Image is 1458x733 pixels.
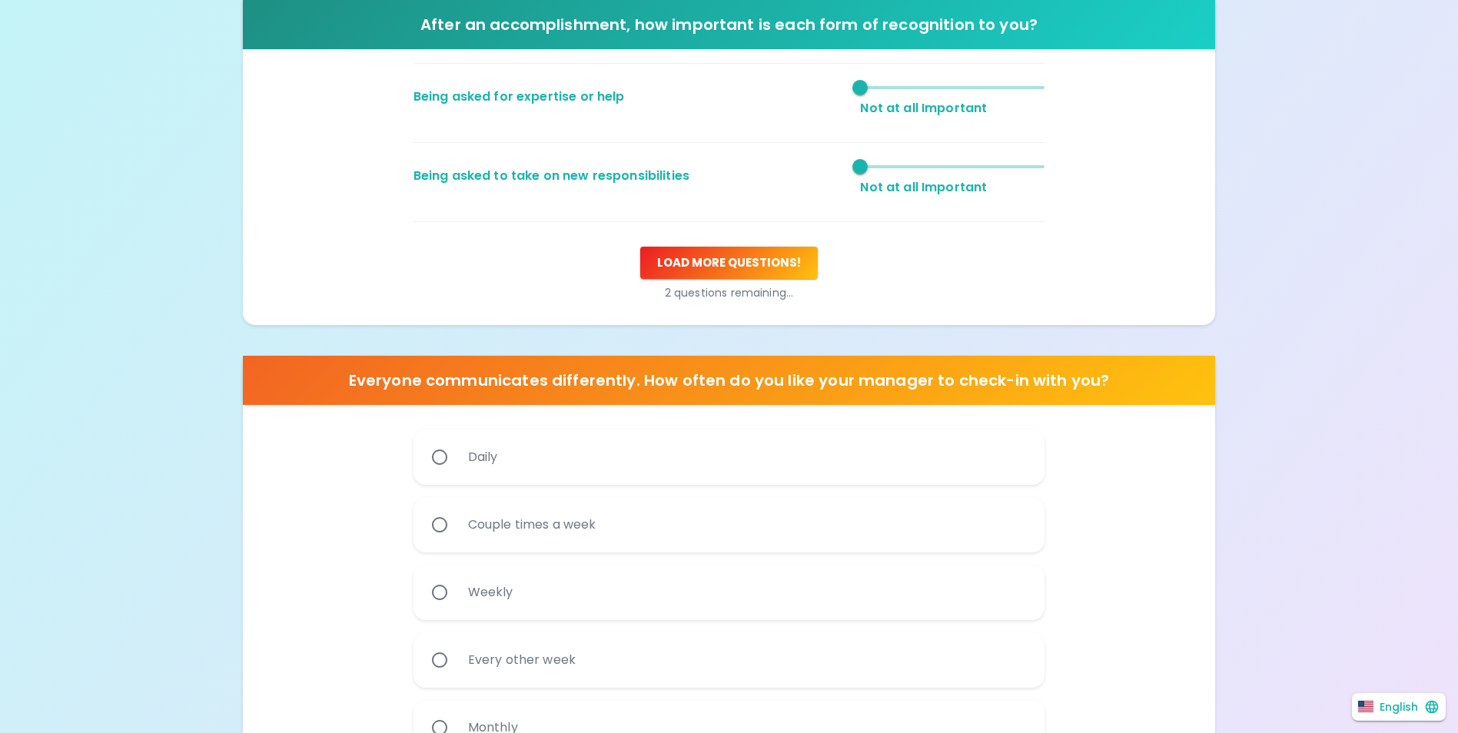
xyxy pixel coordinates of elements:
div: Couple times a week [456,497,609,552]
button: Load more questions! [640,247,818,279]
h6: Everyone communicates differently. How often do you like your manager to check-in with you? [249,368,1209,393]
p: Being asked to take on new responsibilities [413,167,849,185]
div: Daily [456,430,510,485]
p: Being asked for expertise or help [413,88,849,106]
p: Not at all Important [860,99,1045,118]
p: 2 questions remaining... [255,285,1203,300]
button: English [1352,693,1446,721]
div: Every other week [456,632,588,688]
img: United States flag [1358,701,1373,712]
p: English [1380,699,1418,715]
h6: After an accomplishment, how important is each form of recognition to you? [249,12,1209,37]
p: Not at all Important [860,178,1045,197]
div: Weekly [456,565,526,620]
